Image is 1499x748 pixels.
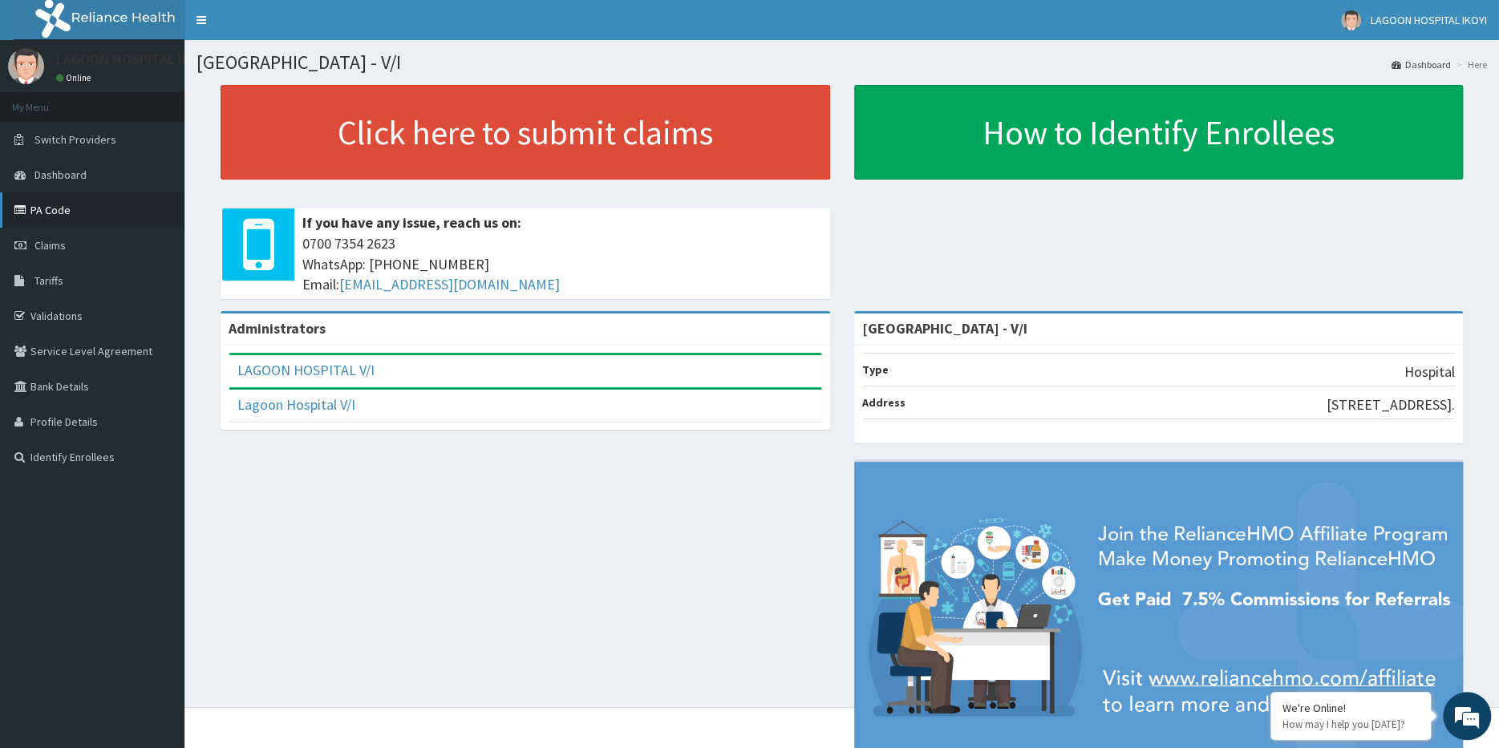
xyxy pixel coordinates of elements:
p: How may I help you today? [1282,718,1419,731]
p: [STREET_ADDRESS]. [1327,394,1455,415]
img: d_794563401_company_1708531726252_794563401 [30,80,65,120]
a: Click here to submit claims [221,85,830,180]
a: Lagoon Hospital V/I [237,395,355,414]
p: LAGOON HOSPITAL IKOYI [56,52,211,67]
span: We're online! [93,202,221,364]
div: We're Online! [1282,701,1419,715]
a: [EMAIL_ADDRESS][DOMAIN_NAME] [339,275,560,293]
span: LAGOON HOSPITAL IKOYI [1371,13,1487,27]
p: Hospital [1404,362,1455,382]
span: Claims [34,238,66,253]
span: Tariffs [34,273,63,288]
a: Online [56,72,95,83]
a: How to Identify Enrollees [854,85,1464,180]
div: Minimize live chat window [263,8,302,46]
span: Switch Providers [34,132,116,147]
h1: [GEOGRAPHIC_DATA] - V/I [196,52,1487,73]
li: Here [1452,58,1487,71]
b: Address [862,395,905,410]
b: If you have any issue, reach us on: [302,213,521,232]
img: User Image [8,48,44,84]
b: Type [862,362,889,377]
b: Administrators [229,319,326,338]
div: Chat with us now [83,90,269,111]
a: Dashboard [1392,58,1451,71]
span: 0700 7354 2623 WhatsApp: [PHONE_NUMBER] Email: [302,233,822,295]
img: User Image [1341,10,1361,30]
a: LAGOON HOSPITAL V/I [237,361,375,379]
textarea: Type your message and hit 'Enter' [8,438,306,494]
strong: [GEOGRAPHIC_DATA] - V/I [862,319,1027,338]
span: Dashboard [34,168,87,182]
